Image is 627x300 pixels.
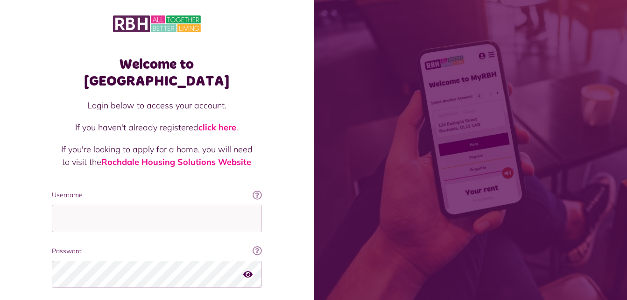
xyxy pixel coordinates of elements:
a: Rochdale Housing Solutions Website [101,157,251,167]
p: Login below to access your account. [61,99,253,112]
img: MyRBH [113,14,201,34]
p: If you haven't already registered . [61,121,253,134]
label: Username [52,190,262,200]
p: If you're looking to apply for a home, you will need to visit the [61,143,253,168]
label: Password [52,246,262,256]
h1: Welcome to [GEOGRAPHIC_DATA] [52,56,262,90]
a: click here [198,122,236,133]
